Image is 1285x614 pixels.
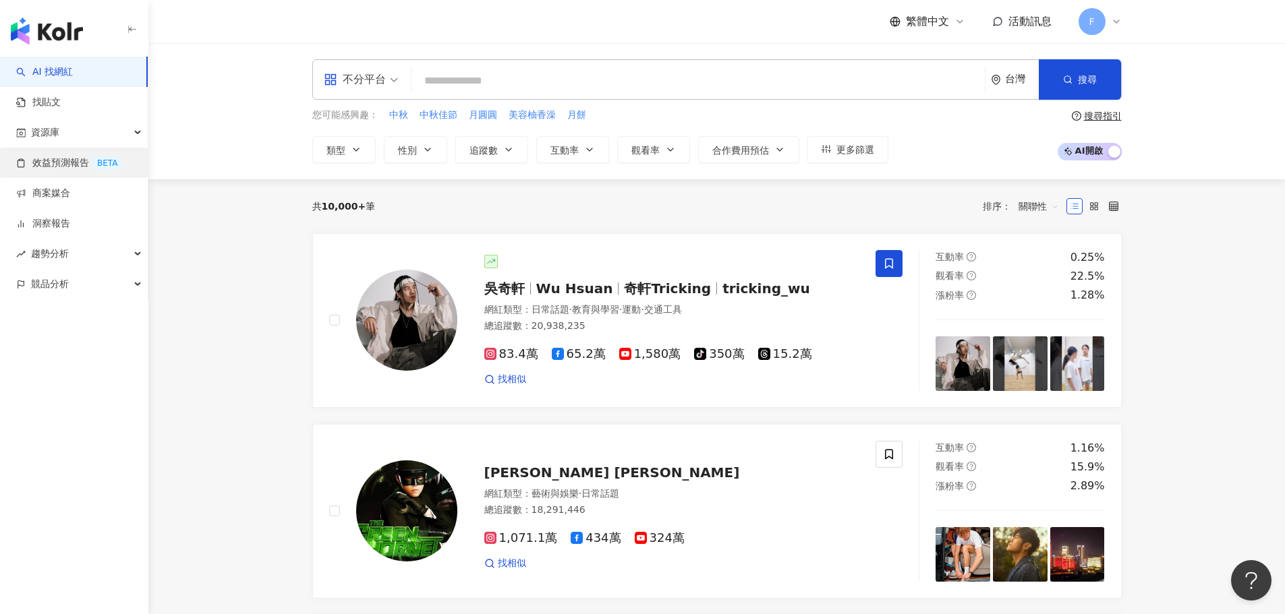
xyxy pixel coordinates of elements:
[967,481,976,491] span: question-circle
[936,336,990,391] img: post-image
[16,249,26,259] span: rise
[498,373,526,386] span: 找相似
[936,251,964,262] span: 互動率
[993,336,1048,391] img: post-image
[698,136,799,163] button: 合作費用預估
[617,136,690,163] button: 觀看率
[384,136,447,163] button: 性別
[484,464,740,481] span: [PERSON_NAME] [PERSON_NAME]
[936,481,964,491] span: 漲粉率
[967,290,976,300] span: question-circle
[16,156,123,170] a: 效益預測報告BETA
[550,145,579,156] span: 互動率
[419,108,458,123] button: 中秋佳節
[356,270,457,371] img: KOL Avatar
[16,96,61,109] a: 找貼文
[484,503,860,517] div: 總追蹤數 ： 18,291,446
[644,304,682,315] span: 交通工具
[1039,59,1121,100] button: 搜尋
[312,233,1122,408] a: KOL Avatar吳奇軒Wu Hsuan奇軒Trickingtricking_wu網紅類型：日常話題·教育與學習·運動·交通工具總追蹤數：20,938,23583.4萬65.2萬1,580萬3...
[641,304,644,315] span: ·
[484,373,526,386] a: 找相似
[991,75,1001,85] span: environment
[936,527,990,582] img: post-image
[581,488,619,499] span: 日常話題
[324,73,337,86] span: appstore
[936,270,964,281] span: 觀看率
[16,187,70,200] a: 商案媒合
[993,527,1048,582] img: post-image
[967,462,976,471] span: question-circle
[1070,441,1105,456] div: 1.16%
[619,304,622,315] span: ·
[356,460,457,561] img: KOL Avatar
[1050,527,1105,582] img: post-image
[722,280,810,297] span: tricking_wu
[31,269,69,299] span: 競品分析
[508,108,556,123] button: 美容柚香澡
[836,144,874,155] span: 更多篩選
[1005,73,1039,85] div: 台灣
[312,109,378,122] span: 您可能感興趣：
[420,109,457,122] span: 中秋佳節
[1070,479,1105,493] div: 2.89%
[455,136,528,163] button: 追蹤數
[322,201,366,212] span: 10,000+
[567,108,587,123] button: 月餅
[567,109,586,122] span: 月餅
[1084,111,1122,121] div: 搜尋指引
[571,531,621,545] span: 434萬
[536,136,609,163] button: 互動率
[484,319,860,333] div: 總追蹤數 ： 20,938,235
[712,145,769,156] span: 合作費用預估
[906,14,949,29] span: 繁體中文
[1050,336,1105,391] img: post-image
[31,117,59,148] span: 資源庫
[498,557,526,570] span: 找相似
[1070,269,1105,284] div: 22.5%
[389,108,409,123] button: 中秋
[936,290,964,301] span: 漲粉率
[16,217,70,231] a: 洞察報告
[1008,15,1052,28] span: 活動訊息
[569,304,572,315] span: ·
[967,271,976,280] span: question-circle
[484,531,558,545] span: 1,071.1萬
[1070,250,1105,265] div: 0.25%
[484,487,860,501] div: 網紅類型 ：
[579,488,581,499] span: ·
[1070,288,1105,303] div: 1.28%
[936,442,964,453] span: 互動率
[631,145,660,156] span: 觀看率
[469,145,498,156] span: 追蹤數
[398,145,417,156] span: 性別
[389,109,408,122] span: 中秋
[11,18,83,44] img: logo
[468,108,498,123] button: 月圓圓
[324,69,386,90] div: 不分平台
[635,531,685,545] span: 324萬
[552,347,606,361] span: 65.2萬
[694,347,744,361] span: 350萬
[1019,195,1059,217] span: 關聯性
[983,195,1066,217] div: 排序：
[622,304,641,315] span: 運動
[326,145,345,156] span: 類型
[758,347,812,361] span: 15.2萬
[312,136,376,163] button: 類型
[532,488,579,499] span: 藝術與娛樂
[31,239,69,269] span: 趨勢分析
[312,201,376,212] div: 共 筆
[484,557,526,570] a: 找相似
[312,424,1122,598] a: KOL Avatar[PERSON_NAME] [PERSON_NAME]網紅類型：藝術與娛樂·日常話題總追蹤數：18,291,4461,071.1萬434萬324萬找相似互動率question...
[1089,14,1094,29] span: F
[532,304,569,315] span: 日常話題
[624,280,711,297] span: 奇軒Tricking
[572,304,619,315] span: 教育與學習
[1070,460,1105,474] div: 15.9%
[967,443,976,452] span: question-circle
[1231,560,1272,601] iframe: Help Scout Beacon - Open
[484,280,525,297] span: 吳奇軒
[967,252,976,262] span: question-circle
[16,65,73,79] a: searchAI 找網紅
